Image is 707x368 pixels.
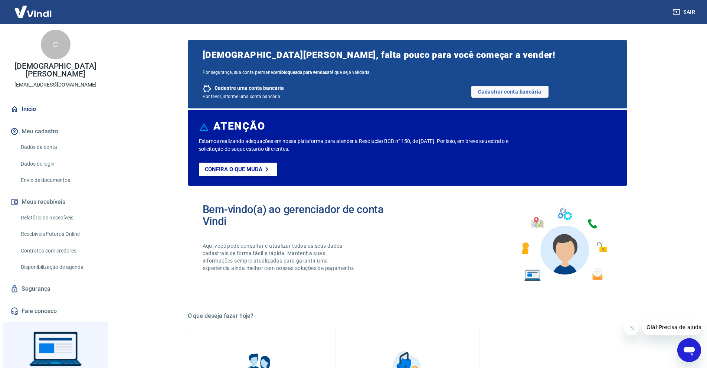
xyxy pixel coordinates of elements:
a: Segurança [9,281,102,297]
h6: ATENÇÃO [213,123,265,130]
span: [DEMOGRAPHIC_DATA][PERSON_NAME], falta pouco para você começar a vender! [203,49,612,61]
a: Contratos com credores [18,243,102,258]
a: Dados da conta [18,140,102,155]
span: Olá! Precisa de ajuda? [4,5,62,11]
a: Cadastrar conta bancária [471,86,549,98]
p: Aqui você pode consultar e atualizar todos os seus dados cadastrais de forma fácil e rápida. Mant... [203,242,356,272]
span: Por favor, informe uma conta bancária. [203,94,281,99]
img: Imagem de um avatar masculino com diversos icones exemplificando as funcionalidades do gerenciado... [515,203,612,286]
span: Por segurança, sua conta permanecerá até que seja validada. [203,70,612,75]
a: Relatório de Recebíveis [18,210,102,225]
a: Início [9,101,102,117]
p: Estamos realizando adequações em nossa plataforma para atender a Resolução BCB nº 150, de [DATE].... [199,137,533,153]
h2: Bem-vindo(a) ao gerenciador de conta Vindi [203,203,407,227]
p: Confira o que muda [205,166,262,173]
button: Sair [671,5,698,19]
a: Envio de documentos [18,173,102,188]
p: [DEMOGRAPHIC_DATA][PERSON_NAME] [6,62,105,78]
iframe: Mensagem da empresa [642,319,701,335]
button: Meus recebíveis [9,194,102,210]
a: Dados de login [18,156,102,172]
a: Disponibilização de agenda [18,260,102,275]
h5: O que deseja fazer hoje? [188,312,627,320]
div: C [41,30,71,59]
a: Confira o que muda [199,163,277,176]
iframe: Fechar mensagem [624,320,639,335]
img: Vindi [9,0,57,23]
p: [EMAIL_ADDRESS][DOMAIN_NAME] [14,81,96,89]
button: Meu cadastro [9,123,102,140]
a: Fale conosco [9,303,102,319]
iframe: Botão para abrir a janela de mensagens [677,338,701,362]
span: Cadastre uma conta bancária [215,85,284,92]
a: Recebíveis Futuros Online [18,227,102,242]
b: bloqueada para vendas [281,70,327,75]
